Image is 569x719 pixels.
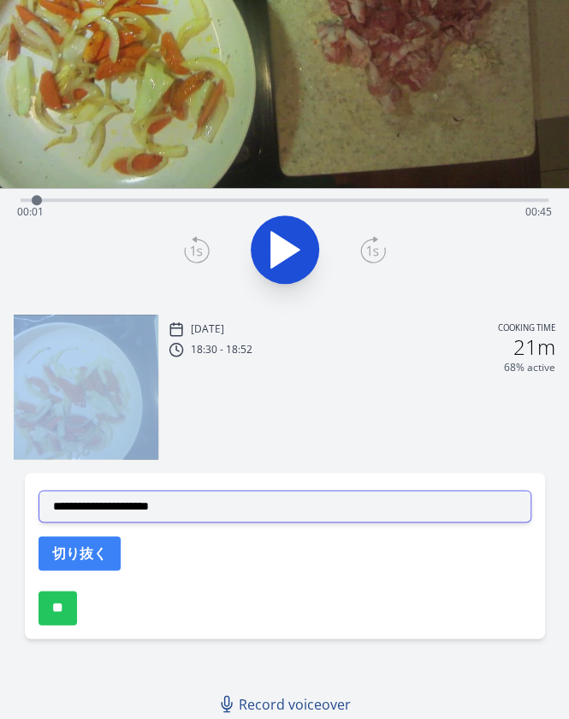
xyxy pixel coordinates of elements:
p: 18:30 - 18:52 [191,343,252,357]
p: 68% active [504,361,555,374]
span: 00:01 [17,204,44,219]
span: Record voiceover [239,693,351,714]
p: Cooking time [498,321,555,337]
p: [DATE] [191,322,224,336]
span: 00:45 [525,204,552,219]
img: 250930223116_thumb.jpeg [14,315,158,459]
button: 切り抜く [39,536,121,570]
h2: 21m [513,337,555,357]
